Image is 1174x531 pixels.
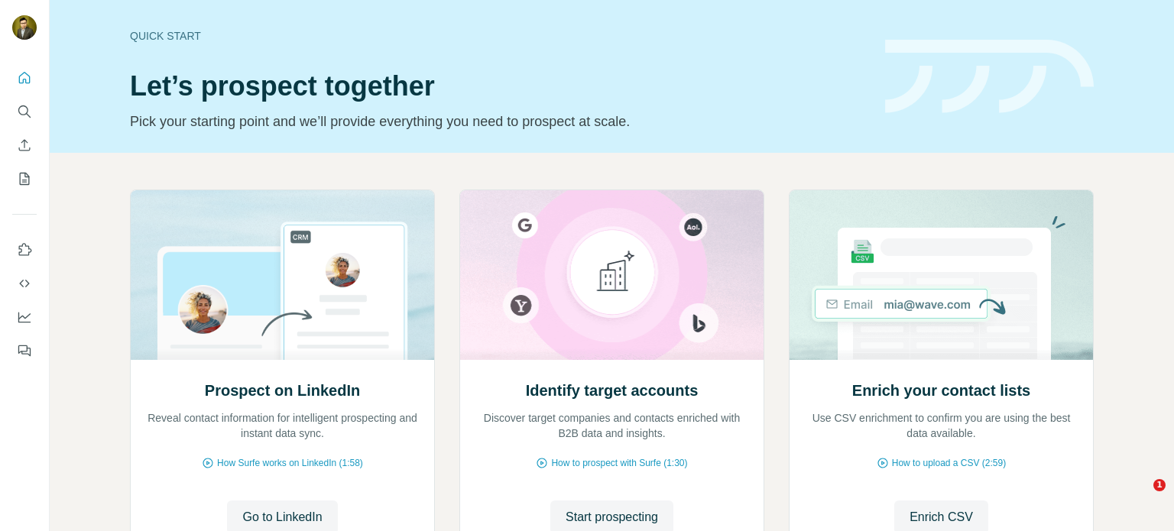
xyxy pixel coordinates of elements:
[12,236,37,264] button: Use Surfe on LinkedIn
[910,508,973,526] span: Enrich CSV
[146,410,419,441] p: Reveal contact information for intelligent prospecting and instant data sync.
[12,64,37,92] button: Quick start
[475,410,748,441] p: Discover target companies and contacts enriched with B2B data and insights.
[892,456,1006,470] span: How to upload a CSV (2:59)
[130,28,867,44] div: Quick start
[130,71,867,102] h1: Let’s prospect together
[805,410,1078,441] p: Use CSV enrichment to confirm you are using the best data available.
[130,111,867,132] p: Pick your starting point and we’ll provide everything you need to prospect at scale.
[12,270,37,297] button: Use Surfe API
[1122,479,1159,516] iframe: Intercom live chat
[12,131,37,159] button: Enrich CSV
[566,508,658,526] span: Start prospecting
[852,380,1030,401] h2: Enrich your contact lists
[12,165,37,193] button: My lists
[1153,479,1166,491] span: 1
[12,15,37,40] img: Avatar
[12,337,37,364] button: Feedback
[12,303,37,331] button: Dashboard
[526,380,699,401] h2: Identify target accounts
[789,190,1094,360] img: Enrich your contact lists
[242,508,322,526] span: Go to LinkedIn
[217,456,363,470] span: How Surfe works on LinkedIn (1:58)
[12,98,37,125] button: Search
[885,40,1094,114] img: banner
[130,190,435,360] img: Prospect on LinkedIn
[205,380,360,401] h2: Prospect on LinkedIn
[459,190,764,360] img: Identify target accounts
[551,456,687,470] span: How to prospect with Surfe (1:30)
